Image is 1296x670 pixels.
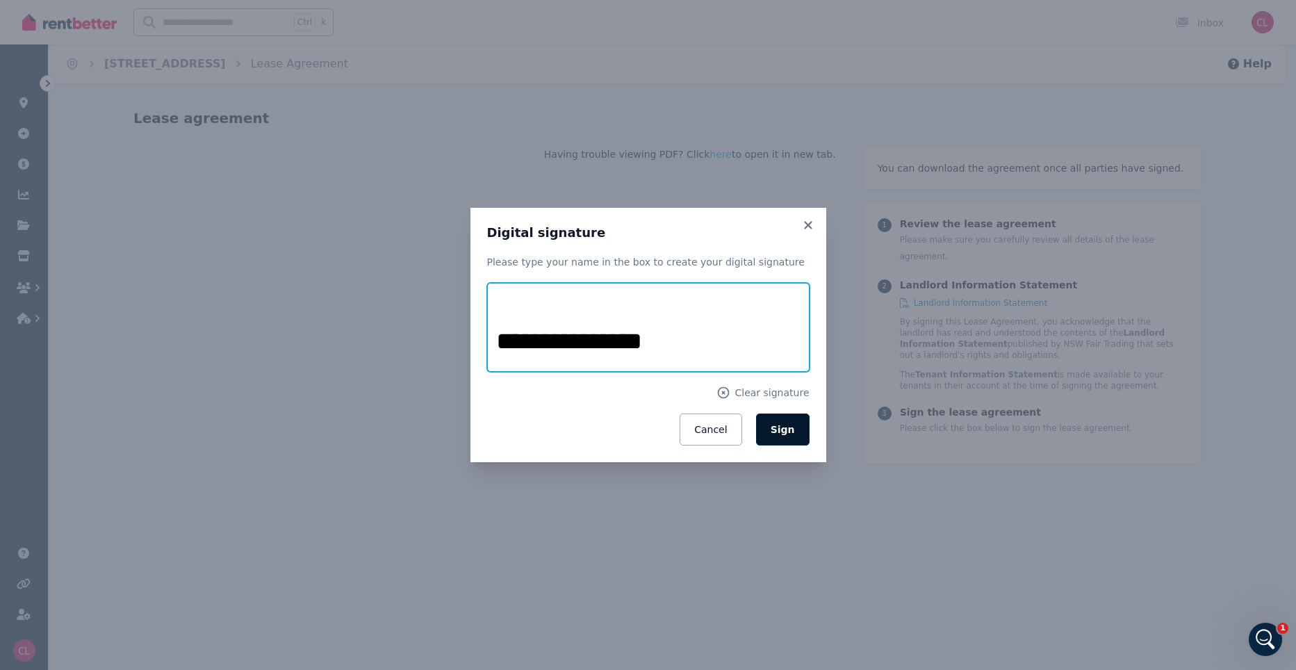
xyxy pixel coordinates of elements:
span: 1 [1277,623,1288,634]
span: Clear signature [735,386,809,400]
button: Cancel [680,414,741,446]
p: Please type your name in the box to create your digital signature [487,255,810,269]
span: Sign [771,424,795,435]
h3: Digital signature [487,224,810,241]
button: Sign [756,414,810,446]
iframe: Intercom live chat [1249,623,1282,656]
